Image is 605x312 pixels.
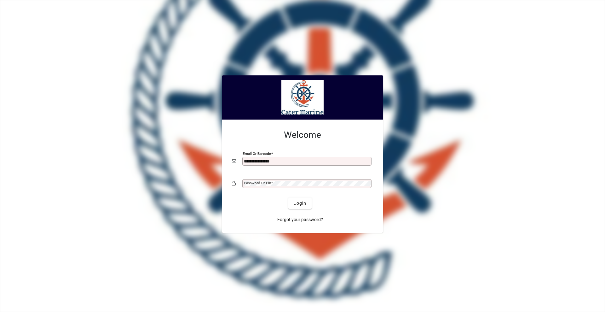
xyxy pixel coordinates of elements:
button: Login [288,197,311,209]
a: Forgot your password? [275,214,326,225]
mat-label: Password or Pin [244,181,271,185]
span: Forgot your password? [277,216,323,223]
h2: Welcome [232,130,373,140]
span: Login [293,200,306,207]
mat-label: Email or Barcode [243,151,271,156]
